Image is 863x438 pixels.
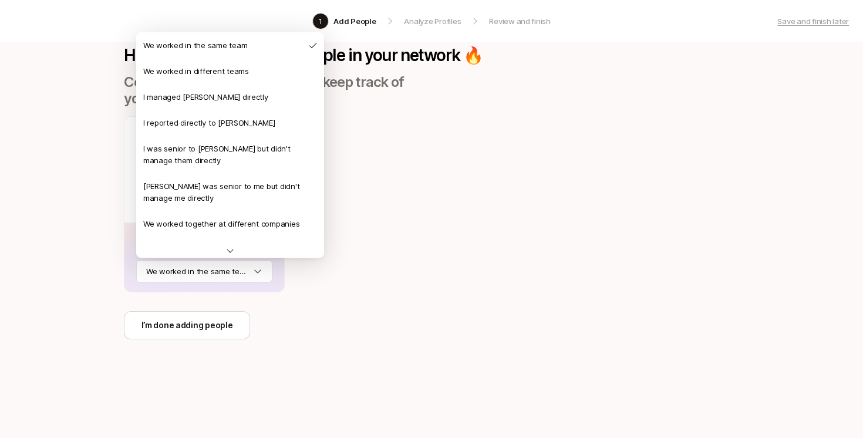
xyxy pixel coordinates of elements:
[143,218,299,230] p: We worked together at different companies
[143,39,247,51] p: We worked in the same team
[143,117,275,129] p: I reported directly to [PERSON_NAME]
[143,143,315,166] p: I was senior to [PERSON_NAME] but didn't manage them directly
[143,65,249,77] p: We worked in different teams
[143,91,268,103] p: I managed [PERSON_NAME] directly
[143,180,315,204] p: [PERSON_NAME] was senior to me but didn't manage me directly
